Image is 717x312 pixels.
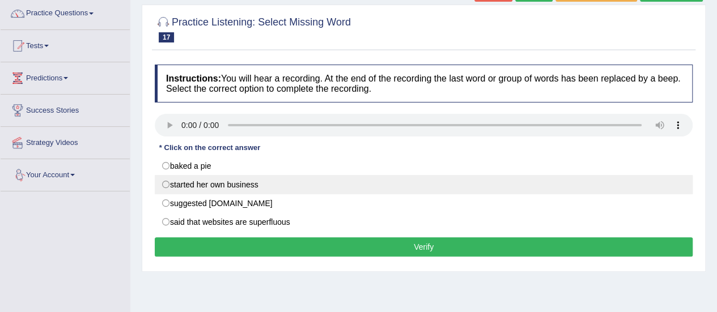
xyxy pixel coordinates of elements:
[1,95,130,123] a: Success Stories
[155,142,265,153] div: * Click on the correct answer
[166,74,221,83] b: Instructions:
[155,212,693,232] label: said that websites are superfluous
[155,65,693,102] h4: You will hear a recording. At the end of the recording the last word or group of words has been r...
[155,194,693,213] label: suggested [DOMAIN_NAME]
[155,14,351,42] h2: Practice Listening: Select Missing Word
[1,30,130,58] a: Tests
[1,159,130,187] a: Your Account
[1,127,130,155] a: Strategy Videos
[155,156,693,176] label: baked a pie
[155,175,693,194] label: started her own business
[1,62,130,91] a: Predictions
[159,32,174,42] span: 17
[155,237,693,257] button: Verify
